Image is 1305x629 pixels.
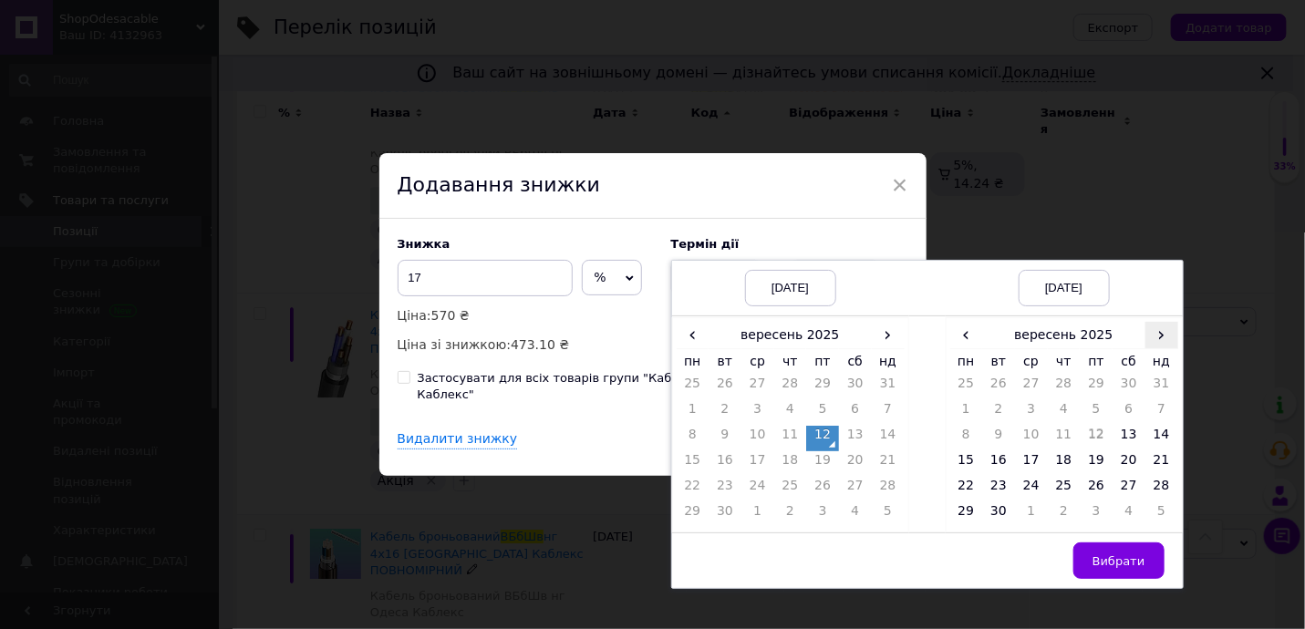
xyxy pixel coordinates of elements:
[982,375,1015,400] td: 26
[872,375,905,400] td: 31
[982,502,1015,528] td: 30
[1113,451,1145,477] td: 20
[839,400,872,426] td: 6
[1145,400,1178,426] td: 7
[806,502,839,528] td: 3
[1015,375,1048,400] td: 27
[950,400,983,426] td: 1
[950,349,983,376] th: пн
[1113,477,1145,502] td: 27
[1113,349,1145,376] th: сб
[1080,451,1113,477] td: 19
[1015,451,1048,477] td: 17
[418,370,908,403] div: Застосувати для всіх товарів групи "Кабель броньований ВБбШв нг Одеса Каблекс"
[709,451,741,477] td: 16
[806,426,839,451] td: 12
[671,237,908,251] label: Термін дії
[595,270,606,284] span: %
[774,502,807,528] td: 2
[741,477,774,502] td: 24
[872,349,905,376] th: нд
[398,237,451,251] span: Знижка
[677,451,709,477] td: 15
[872,322,905,348] span: ›
[839,451,872,477] td: 20
[511,337,569,352] span: 473.10 ₴
[1015,400,1048,426] td: 3
[982,400,1015,426] td: 2
[806,375,839,400] td: 29
[741,426,774,451] td: 10
[982,451,1015,477] td: 16
[398,173,601,196] span: Додавання знижки
[709,477,741,502] td: 23
[1019,270,1110,306] div: [DATE]
[1048,451,1081,477] td: 18
[982,426,1015,451] td: 9
[1048,477,1081,502] td: 25
[839,502,872,528] td: 4
[677,375,709,400] td: 25
[806,349,839,376] th: пт
[677,400,709,426] td: 1
[398,260,573,296] input: 0
[774,426,807,451] td: 11
[839,375,872,400] td: 30
[1080,400,1113,426] td: 5
[950,375,983,400] td: 25
[1113,502,1145,528] td: 4
[677,349,709,376] th: пн
[774,477,807,502] td: 25
[709,426,741,451] td: 9
[774,375,807,400] td: 28
[741,375,774,400] td: 27
[1145,451,1178,477] td: 21
[872,451,905,477] td: 21
[709,349,741,376] th: вт
[806,451,839,477] td: 19
[1080,502,1113,528] td: 3
[872,502,905,528] td: 5
[745,270,836,306] div: [DATE]
[982,477,1015,502] td: 23
[398,305,653,325] p: Ціна:
[741,349,774,376] th: ср
[1080,477,1113,502] td: 26
[1093,554,1145,568] span: Вибрати
[1145,502,1178,528] td: 5
[950,426,983,451] td: 8
[677,322,709,348] span: ‹
[709,400,741,426] td: 2
[1048,349,1081,376] th: чт
[1145,477,1178,502] td: 28
[398,430,518,449] div: Видалити знижку
[709,375,741,400] td: 26
[950,322,983,348] span: ‹
[1048,400,1081,426] td: 4
[1145,349,1178,376] th: нд
[1048,502,1081,528] td: 2
[950,451,983,477] td: 15
[1145,375,1178,400] td: 31
[806,400,839,426] td: 5
[1080,375,1113,400] td: 29
[950,502,983,528] td: 29
[774,349,807,376] th: чт
[1113,400,1145,426] td: 6
[839,426,872,451] td: 13
[839,349,872,376] th: сб
[774,451,807,477] td: 18
[1080,349,1113,376] th: пт
[677,502,709,528] td: 29
[741,502,774,528] td: 1
[839,477,872,502] td: 27
[1145,322,1178,348] span: ›
[774,400,807,426] td: 4
[1048,426,1081,451] td: 11
[872,400,905,426] td: 7
[709,322,872,349] th: вересень 2025
[982,349,1015,376] th: вт
[982,322,1145,349] th: вересень 2025
[1113,375,1145,400] td: 30
[1073,542,1165,579] button: Вибрати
